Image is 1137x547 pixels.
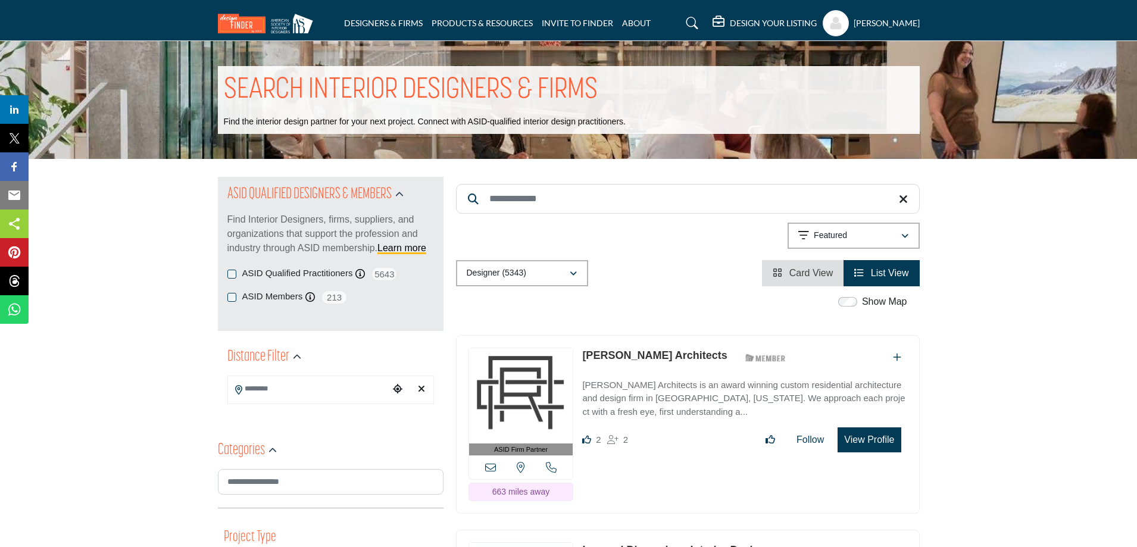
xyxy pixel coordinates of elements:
label: ASID Qualified Practitioners [242,267,353,280]
input: Search Category [218,469,443,495]
label: Show Map [862,295,907,309]
span: 663 miles away [492,487,550,496]
p: Find Interior Designers, firms, suppliers, and organizations that support the profession and indu... [227,212,434,255]
p: Clark Richardson Architects [582,348,727,364]
span: List View [871,268,909,278]
a: DESIGNERS & FIRMS [344,18,423,28]
a: [PERSON_NAME] Architects is an award winning custom residential architecture and design firm in [... [582,371,907,419]
li: Card View [762,260,844,286]
img: ASID Members Badge Icon [739,351,792,365]
input: Search Location [228,377,389,401]
img: Site Logo [218,14,319,33]
input: ASID Members checkbox [227,293,236,302]
input: ASID Qualified Practitioners checkbox [227,270,236,279]
a: View Card [773,268,833,278]
a: Search [674,14,706,33]
button: Designer (5343) [456,260,588,286]
h5: [PERSON_NAME] [854,17,920,29]
button: View Profile [838,427,901,452]
input: Search Keyword [456,184,920,214]
span: 213 [321,290,348,305]
p: Designer (5343) [467,267,526,279]
a: View List [854,268,908,278]
span: Card View [789,268,833,278]
button: Show hide supplier dropdown [823,10,849,36]
div: Choose your current location [389,377,407,402]
i: Likes [582,435,591,444]
p: [PERSON_NAME] Architects is an award winning custom residential architecture and design firm in [... [582,379,907,419]
button: Follow [789,428,832,452]
span: 2 [596,435,601,445]
span: 5643 [371,267,398,282]
p: Featured [814,230,847,242]
p: Find the interior design partner for your next project. Connect with ASID-qualified interior desi... [224,116,626,128]
a: ABOUT [622,18,651,28]
span: 2 [623,435,628,445]
a: INVITE TO FINDER [542,18,613,28]
button: Featured [788,223,920,249]
button: Like listing [758,428,783,452]
h5: DESIGN YOUR LISTING [730,18,817,29]
div: Followers [607,433,628,447]
img: Clark Richardson Architects [469,348,573,443]
div: DESIGN YOUR LISTING [713,16,817,30]
a: Add To List [893,352,901,362]
h1: SEARCH INTERIOR DESIGNERS & FIRMS [224,72,598,109]
label: ASID Members [242,290,303,304]
li: List View [844,260,919,286]
a: ASID Firm Partner [469,348,573,456]
span: ASID Firm Partner [494,445,548,455]
a: [PERSON_NAME] Architects [582,349,727,361]
h2: Distance Filter [227,346,289,368]
a: PRODUCTS & RESOURCES [432,18,533,28]
div: Clear search location [413,377,430,402]
h2: ASID QUALIFIED DESIGNERS & MEMBERS [227,184,392,205]
a: Learn more [377,243,426,253]
h2: Categories [218,440,265,461]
